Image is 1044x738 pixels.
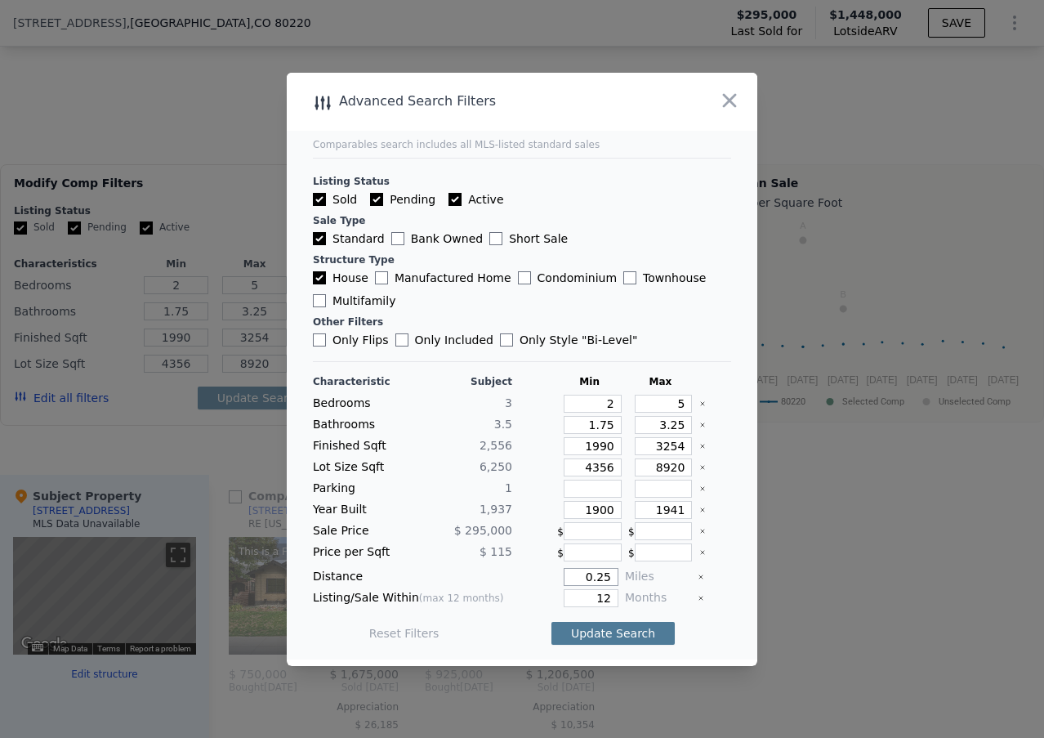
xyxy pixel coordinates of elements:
[395,333,408,347] input: Only Included
[287,90,663,113] div: Advanced Search Filters
[369,625,439,642] button: Reset
[448,191,503,208] label: Active
[518,270,617,286] label: Condominium
[489,232,502,245] input: Short Sale
[518,271,531,284] input: Condominium
[557,522,622,540] div: $
[375,271,388,284] input: Manufactured Home
[625,568,691,586] div: Miles
[395,332,493,348] label: Only Included
[313,543,409,561] div: Price per Sqft
[699,485,706,492] button: Clear
[505,396,512,409] span: 3
[454,524,512,537] span: $ 295,000
[313,568,512,586] div: Distance
[699,400,706,407] button: Clear
[480,545,512,558] span: $ 115
[489,230,568,247] label: Short Sale
[505,481,512,494] span: 1
[313,395,409,413] div: Bedrooms
[313,294,326,307] input: Multifamily
[698,595,704,602] button: Clear
[699,443,706,450] button: Clear
[313,193,326,206] input: Sold
[628,543,693,561] div: $
[623,270,706,286] label: Townhouse
[698,574,704,580] button: Clear
[416,375,512,388] div: Subject
[494,418,512,431] span: 3.5
[313,416,409,434] div: Bathrooms
[313,333,326,347] input: Only Flips
[313,253,731,266] div: Structure Type
[313,589,512,607] div: Listing/Sale Within
[628,522,693,540] div: $
[370,191,435,208] label: Pending
[391,230,483,247] label: Bank Owned
[313,138,731,151] div: Comparables search includes all MLS-listed standard sales
[628,375,693,388] div: Max
[313,271,326,284] input: House
[391,232,404,245] input: Bank Owned
[625,589,691,607] div: Months
[623,271,636,284] input: Townhouse
[480,503,512,516] span: 1,937
[699,528,706,534] button: Clear
[551,622,675,645] button: Update Search
[370,193,383,206] input: Pending
[699,464,706,471] button: Clear
[313,375,409,388] div: Characteristic
[313,191,357,208] label: Sold
[313,293,395,309] label: Multifamily
[313,458,409,476] div: Lot Size Sqft
[313,175,731,188] div: Listing Status
[480,460,512,473] span: 6,250
[313,315,731,329] div: Other Filters
[313,270,368,286] label: House
[313,501,409,519] div: Year Built
[313,214,731,227] div: Sale Type
[557,543,622,561] div: $
[699,422,706,428] button: Clear
[313,437,409,455] div: Finished Sqft
[500,332,638,348] label: Only Style " Bi-Level "
[557,375,622,388] div: Min
[699,549,706,556] button: Clear
[313,522,409,540] div: Sale Price
[313,232,326,245] input: Standard
[313,230,385,247] label: Standard
[699,507,706,513] button: Clear
[500,333,513,347] input: Only Style "Bi-Level"
[313,480,409,498] div: Parking
[313,332,389,348] label: Only Flips
[480,439,512,452] span: 2,556
[448,193,462,206] input: Active
[375,270,511,286] label: Manufactured Home
[419,593,504,604] span: (max 12 months)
